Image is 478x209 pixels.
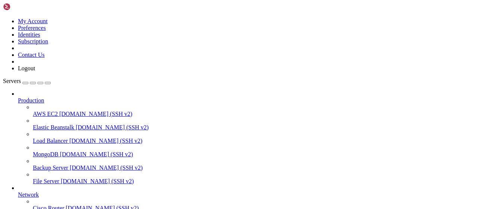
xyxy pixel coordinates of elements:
[60,151,133,157] span: [DOMAIN_NAME] (SSH v2)
[18,31,40,38] a: Identities
[33,144,475,158] li: MongoDB [DOMAIN_NAME] (SSH v2)
[61,178,134,184] span: [DOMAIN_NAME] (SSH v2)
[33,124,475,131] a: Elastic Beanstalk [DOMAIN_NAME] (SSH v2)
[33,178,475,185] a: File Server [DOMAIN_NAME] (SSH v2)
[33,131,475,144] li: Load Balancer [DOMAIN_NAME] (SSH v2)
[18,38,48,44] a: Subscription
[33,171,475,185] li: File Server [DOMAIN_NAME] (SSH v2)
[18,191,475,198] a: Network
[33,124,74,130] span: Elastic Beanstalk
[33,111,58,117] span: AWS EC2
[33,151,58,157] span: MongoDB
[33,151,475,158] a: MongoDB [DOMAIN_NAME] (SSH v2)
[18,90,475,185] li: Production
[18,25,46,31] a: Preferences
[18,18,48,24] a: My Account
[76,124,149,130] span: [DOMAIN_NAME] (SSH v2)
[33,104,475,117] li: AWS EC2 [DOMAIN_NAME] (SSH v2)
[33,111,475,117] a: AWS EC2 [DOMAIN_NAME] (SSH v2)
[18,52,45,58] a: Contact Us
[33,165,475,171] a: Backup Server [DOMAIN_NAME] (SSH v2)
[33,178,59,184] span: File Server
[70,165,143,171] span: [DOMAIN_NAME] (SSH v2)
[3,78,51,84] a: Servers
[33,138,475,144] a: Load Balancer [DOMAIN_NAME] (SSH v2)
[18,97,44,104] span: Production
[3,78,21,84] span: Servers
[33,158,475,171] li: Backup Server [DOMAIN_NAME] (SSH v2)
[33,117,475,131] li: Elastic Beanstalk [DOMAIN_NAME] (SSH v2)
[59,111,133,117] span: [DOMAIN_NAME] (SSH v2)
[3,3,46,10] img: Shellngn
[18,65,35,71] a: Logout
[18,97,475,104] a: Production
[33,138,68,144] span: Load Balancer
[18,191,39,198] span: Network
[69,138,143,144] span: [DOMAIN_NAME] (SSH v2)
[33,165,68,171] span: Backup Server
